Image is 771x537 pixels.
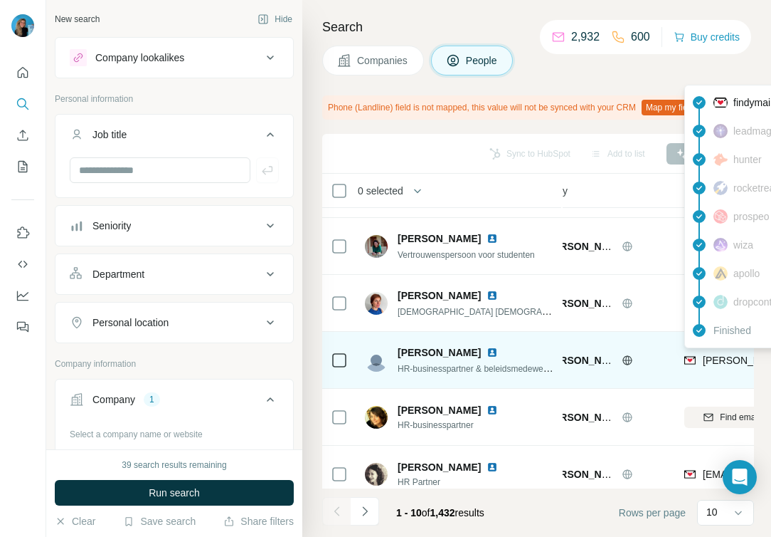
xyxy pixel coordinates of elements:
[422,507,430,518] span: of
[149,486,200,500] span: Run search
[733,152,762,167] span: hunter
[11,314,34,340] button: Feedback
[55,306,293,340] button: Personal location
[122,459,226,471] div: 39 search results remaining
[351,497,379,526] button: Navigate to next page
[55,41,293,75] button: Company lookalikes
[713,295,728,309] img: provider dropcontact logo
[55,93,294,105] p: Personal information
[684,467,696,481] img: provider findymail logo
[365,349,388,372] img: Avatar
[11,283,34,308] button: Dashboard
[70,422,279,441] div: Select a company name or website
[396,507,422,518] span: 1 - 10
[486,290,498,301] img: LinkedIn logo
[631,28,650,46] p: 600
[11,251,34,277] button: Use Surfe API
[92,392,135,407] div: Company
[55,257,293,291] button: Department
[398,231,481,246] span: [PERSON_NAME]
[365,463,388,486] img: Avatar
[398,363,573,374] span: HR-businesspartner & beleidsmedewerker HR
[733,238,753,252] span: wiza
[11,220,34,246] button: Use Surfe on LinkedIn
[55,358,294,370] p: Company information
[466,53,499,68] span: People
[713,181,728,195] img: provider rocketreach logo
[92,127,127,142] div: Job title
[95,51,184,65] div: Company lookalikes
[357,53,409,68] span: Companies
[92,316,169,330] div: Personal location
[571,28,600,46] p: 2,932
[55,480,294,506] button: Run search
[398,476,515,489] span: HR Partner
[55,209,293,243] button: Seniority
[733,209,770,224] span: prospeo
[486,233,498,244] img: LinkedIn logo
[642,100,717,115] button: Map my fields
[55,13,100,26] div: New search
[486,462,498,473] img: LinkedIn logo
[723,460,757,494] div: Open Intercom Messenger
[11,14,34,37] img: Avatar
[92,219,131,233] div: Seniority
[398,419,515,432] span: HR-businesspartner
[358,184,403,198] span: 0 selected
[398,250,535,260] span: Vertrouwenspersoon voor studenten
[11,91,34,117] button: Search
[674,27,740,47] button: Buy credits
[55,118,293,157] button: Job title
[144,393,160,406] div: 1
[713,124,728,138] img: provider leadmagic logo
[713,95,728,110] img: provider findymail logo
[398,460,481,474] span: [PERSON_NAME]
[11,60,34,85] button: Quick start
[248,9,302,30] button: Hide
[365,235,388,258] img: Avatar
[713,323,751,338] span: Finished
[486,347,498,358] img: LinkedIn logo
[11,122,34,148] button: Enrich CSV
[713,153,728,166] img: provider hunter logo
[713,266,728,281] img: provider apollo logo
[11,154,34,179] button: My lists
[733,266,760,281] span: apollo
[322,17,754,37] h4: Search
[398,345,481,360] span: [PERSON_NAME]
[396,507,484,518] span: results
[713,238,728,252] img: provider wiza logo
[706,505,718,519] p: 10
[619,506,686,520] span: Rows per page
[430,507,455,518] span: 1,432
[223,514,294,528] button: Share filters
[55,382,293,422] button: Company1
[713,209,728,224] img: provider prospeo logo
[720,411,759,424] span: Find email
[398,288,481,303] span: [PERSON_NAME]
[365,292,388,315] img: Avatar
[123,514,196,528] button: Save search
[92,267,144,281] div: Department
[55,514,95,528] button: Clear
[365,406,388,429] img: Avatar
[322,95,720,120] div: Phone (Landline) field is not mapped, this value will not be synced with your CRM
[486,405,498,416] img: LinkedIn logo
[398,403,481,417] span: [PERSON_NAME]
[684,353,696,367] img: provider findymail logo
